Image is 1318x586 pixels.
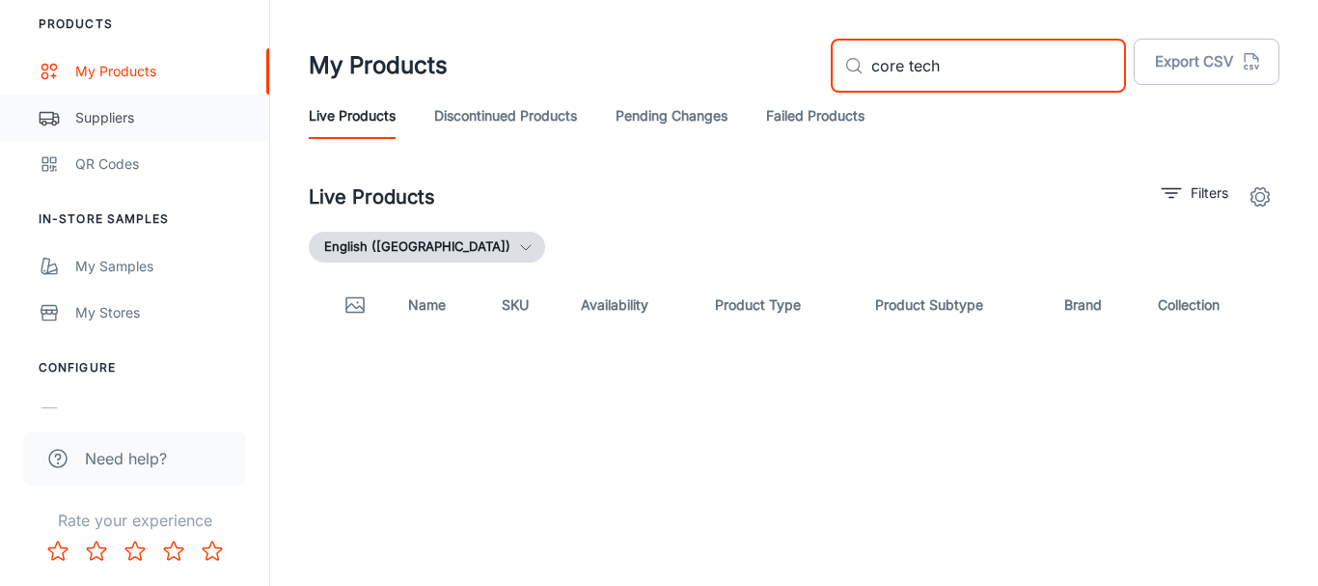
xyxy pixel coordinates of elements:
[616,93,728,139] a: Pending Changes
[393,278,486,332] th: Name
[486,278,565,332] th: SKU
[75,107,250,128] div: Suppliers
[193,532,232,571] button: Rate 5 star
[343,293,367,317] svg: Thumbnail
[85,447,167,470] span: Need help?
[75,302,250,323] div: My Stores
[1142,278,1279,332] th: Collection
[565,278,700,332] th: Availability
[75,405,250,426] div: Roomvo Sites
[75,256,250,277] div: My Samples
[15,509,254,532] p: Rate your experience
[75,153,250,175] div: QR Codes
[860,278,1050,332] th: Product Subtype
[1049,278,1142,332] th: Brand
[309,48,448,83] h1: My Products
[871,39,1126,93] input: Search for products
[1241,178,1279,216] button: settings
[309,232,545,263] button: English ([GEOGRAPHIC_DATA])
[39,532,77,571] button: Rate 1 star
[309,93,396,139] a: Live Products
[1157,178,1233,209] button: filter
[309,182,435,211] h2: Live Products
[766,93,865,139] a: Failed Products
[700,278,859,332] th: Product Type
[434,93,577,139] a: Discontinued Products
[1191,182,1228,204] p: Filters
[154,532,193,571] button: Rate 4 star
[116,532,154,571] button: Rate 3 star
[1134,39,1279,85] button: Export CSV
[77,532,116,571] button: Rate 2 star
[75,61,250,82] div: My Products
